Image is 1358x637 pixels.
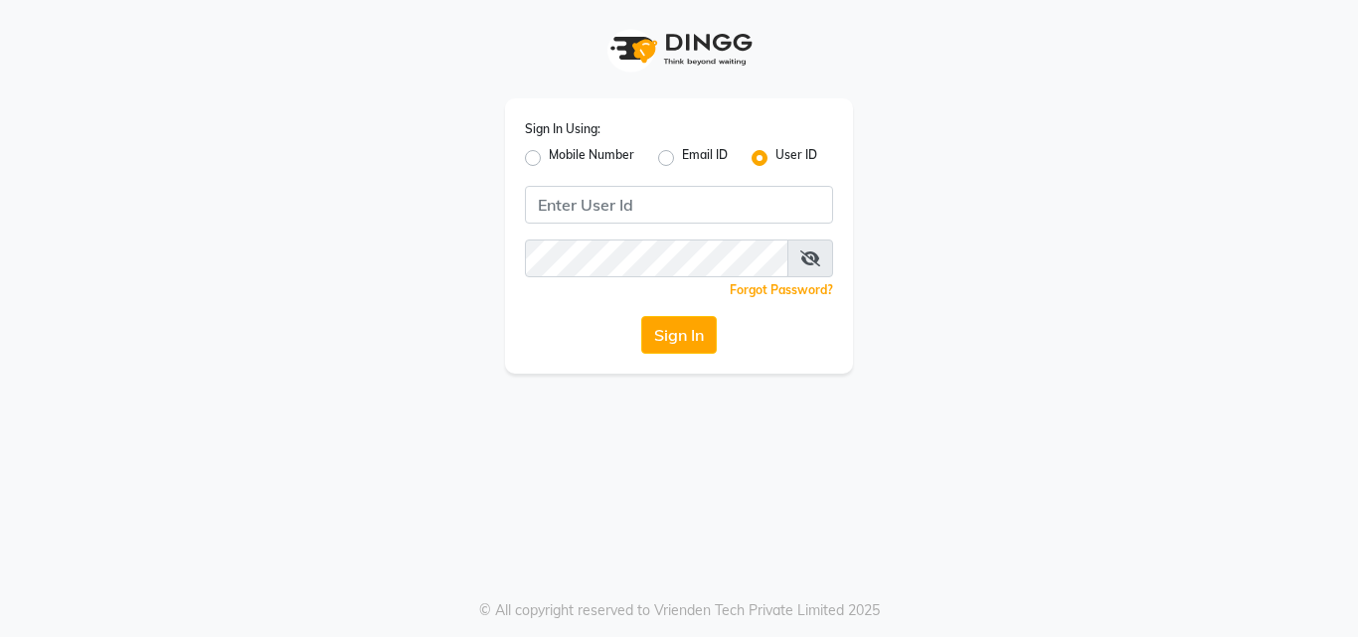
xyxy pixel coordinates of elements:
[549,146,634,170] label: Mobile Number
[641,316,717,354] button: Sign In
[730,282,833,297] a: Forgot Password?
[599,20,759,79] img: logo1.svg
[525,239,788,277] input: Username
[525,186,833,224] input: Username
[682,146,728,170] label: Email ID
[525,120,600,138] label: Sign In Using:
[775,146,817,170] label: User ID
